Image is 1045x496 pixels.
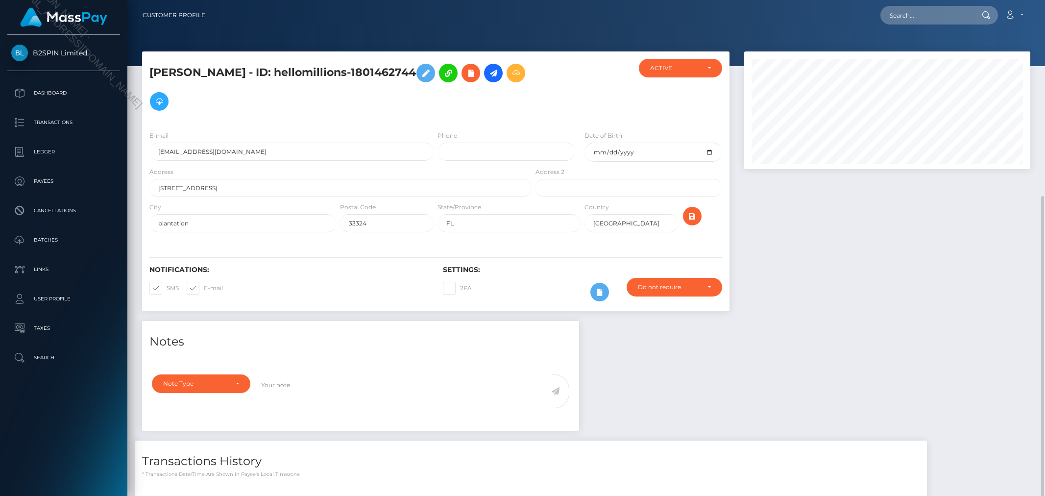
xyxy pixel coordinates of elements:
[650,64,700,72] div: ACTIVE
[7,346,120,370] a: Search
[7,228,120,252] a: Batches
[584,203,609,212] label: Country
[149,59,526,116] h5: [PERSON_NAME] - ID: hellomillions-1801462744
[340,203,376,212] label: Postal Code
[149,266,428,274] h6: Notifications:
[142,453,920,470] h4: Transactions History
[7,257,120,282] a: Links
[584,131,622,140] label: Date of Birth
[143,5,205,25] a: Customer Profile
[11,86,116,100] p: Dashboard
[149,333,572,350] h4: Notes
[152,374,250,393] button: Note Type
[11,145,116,159] p: Ledger
[163,380,228,388] div: Note Type
[11,174,116,189] p: Payees
[7,110,120,135] a: Transactions
[638,283,700,291] div: Do not require
[11,350,116,365] p: Search
[149,168,173,176] label: Address
[7,49,120,57] span: B2SPIN Limited
[880,6,972,25] input: Search...
[11,262,116,277] p: Links
[7,287,120,311] a: User Profile
[149,282,179,295] label: SMS
[484,64,503,82] a: Initiate Payout
[7,169,120,194] a: Payees
[535,168,564,176] label: Address 2
[7,198,120,223] a: Cancellations
[639,59,722,77] button: ACTIVE
[187,282,223,295] label: E-mail
[11,321,116,336] p: Taxes
[437,203,481,212] label: State/Province
[11,292,116,306] p: User Profile
[149,131,169,140] label: E-mail
[7,140,120,164] a: Ledger
[11,233,116,248] p: Batches
[149,203,161,212] label: City
[437,131,457,140] label: Phone
[11,203,116,218] p: Cancellations
[20,8,107,27] img: MassPay Logo
[142,471,920,478] p: * Transactions date/time are shown in payee's local timezone
[7,316,120,341] a: Taxes
[11,45,28,61] img: B2SPIN Limited
[627,278,722,297] button: Do not require
[7,81,120,105] a: Dashboard
[443,282,472,295] label: 2FA
[11,115,116,130] p: Transactions
[443,266,722,274] h6: Settings:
